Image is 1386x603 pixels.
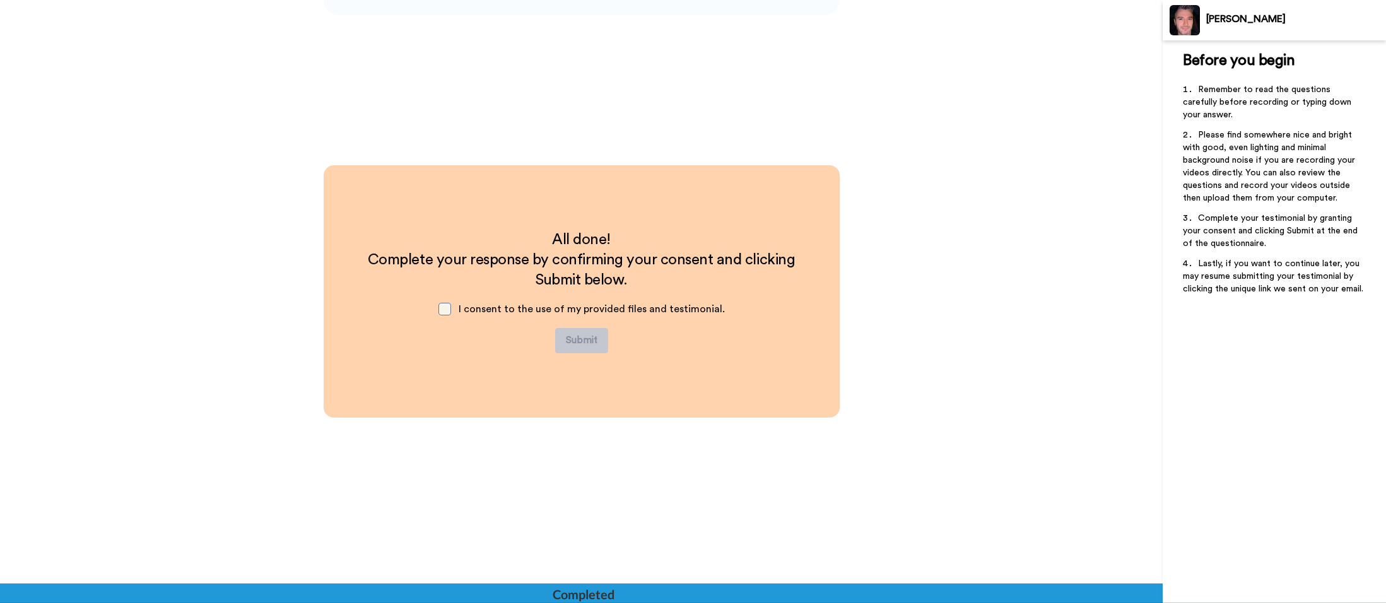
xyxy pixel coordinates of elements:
span: All done! [552,232,611,247]
span: I consent to the use of my provided files and testimonial. [459,304,725,314]
button: Submit [555,328,608,353]
span: Please find somewhere nice and bright with good, even lighting and minimal background noise if yo... [1183,131,1358,202]
span: Before you begin [1183,53,1295,68]
img: Profile Image [1170,5,1200,35]
div: Completed [553,585,613,603]
span: Complete your testimonial by granting your consent and clicking Submit at the end of the question... [1183,214,1360,248]
span: Complete your response by confirming your consent and clicking Submit below. [368,252,799,288]
span: Lastly, if you want to continue later, you may resume submitting your testimonial by clicking the... [1183,259,1363,293]
div: [PERSON_NAME] [1206,13,1385,25]
span: Remember to read the questions carefully before recording or typing down your answer. [1183,85,1354,119]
